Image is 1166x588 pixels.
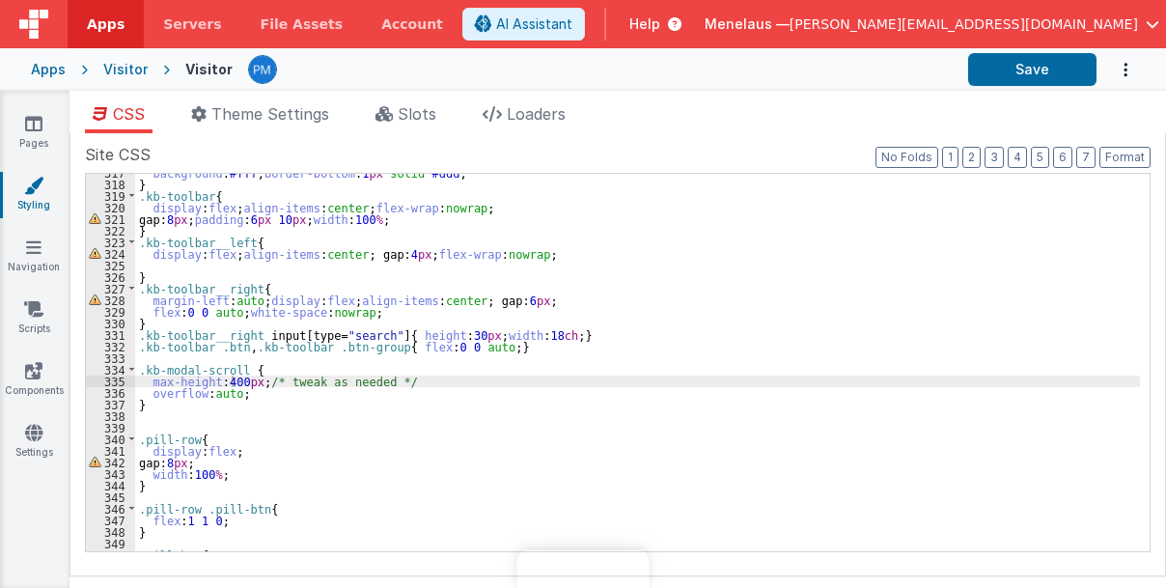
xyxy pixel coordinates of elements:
[261,14,344,34] span: File Assets
[185,60,233,79] div: Visitor
[86,422,135,434] div: 339
[86,410,135,422] div: 338
[942,147,958,168] button: 1
[398,104,436,124] span: Slots
[86,376,135,387] div: 335
[875,147,938,168] button: No Folds
[962,147,981,168] button: 2
[705,14,790,34] span: Menelaus —
[1076,147,1096,168] button: 7
[249,56,276,83] img: a12ed5ba5769bda9d2665f51d2850528
[86,480,135,491] div: 344
[86,213,135,225] div: 321
[86,318,135,329] div: 330
[86,329,135,341] div: 331
[86,283,135,294] div: 327
[86,306,135,318] div: 329
[113,104,145,124] span: CSS
[31,60,66,79] div: Apps
[86,237,135,248] div: 323
[86,179,135,190] div: 318
[86,445,135,457] div: 341
[1008,147,1027,168] button: 4
[86,457,135,468] div: 342
[1053,147,1072,168] button: 6
[86,526,135,538] div: 348
[86,503,135,515] div: 346
[103,60,148,79] div: Visitor
[968,53,1097,86] button: Save
[86,515,135,526] div: 347
[86,549,135,561] div: 350
[985,147,1004,168] button: 3
[462,8,585,41] button: AI Assistant
[86,271,135,283] div: 326
[1099,147,1151,168] button: Format
[86,352,135,364] div: 333
[86,225,135,237] div: 322
[496,14,572,34] span: AI Assistant
[86,202,135,213] div: 320
[85,143,151,166] span: Site CSS
[1031,147,1049,168] button: 5
[86,387,135,399] div: 336
[86,538,135,549] div: 349
[507,104,566,124] span: Loaders
[1097,50,1135,90] button: Options
[629,14,660,34] span: Help
[86,248,135,260] div: 324
[705,14,1159,34] button: Menelaus — [PERSON_NAME][EMAIL_ADDRESS][DOMAIN_NAME]
[86,190,135,202] div: 319
[86,491,135,503] div: 345
[163,14,221,34] span: Servers
[86,468,135,480] div: 343
[790,14,1138,34] span: [PERSON_NAME][EMAIL_ADDRESS][DOMAIN_NAME]
[87,14,125,34] span: Apps
[86,294,135,306] div: 328
[211,104,329,124] span: Theme Settings
[86,364,135,376] div: 334
[86,260,135,271] div: 325
[86,434,135,445] div: 340
[86,341,135,352] div: 332
[86,399,135,410] div: 337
